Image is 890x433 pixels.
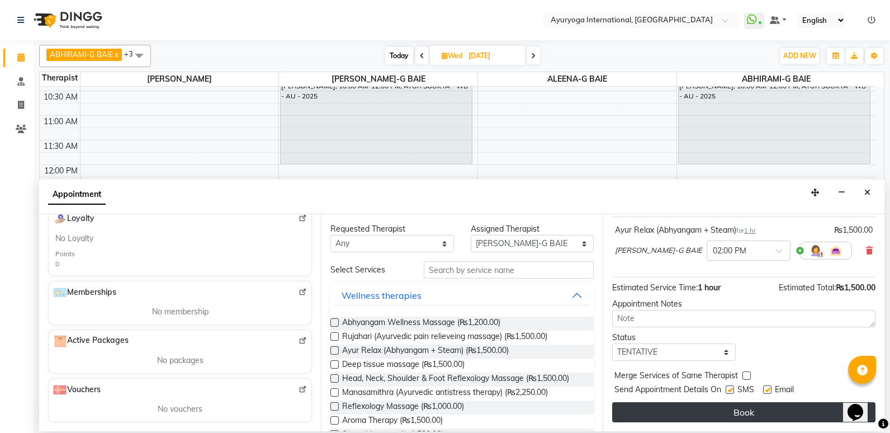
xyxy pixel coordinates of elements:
[809,244,822,257] img: Hairdresser.png
[834,224,873,236] div: ₨1,500.00
[698,283,721,293] span: 1 hour
[737,384,754,398] span: SMS
[279,72,477,86] span: [PERSON_NAME]-G BAIE
[158,403,202,415] span: No vouchers
[157,355,203,366] span: No packages
[615,224,756,236] div: Ayur Relax (Abhyangam + Steam)
[612,402,875,422] button: Book
[615,245,702,256] span: [PERSON_NAME]-G BAIE
[843,388,879,422] iframe: chat widget
[342,345,509,359] span: Ayur Relax (Abhyangam + Steam) (₨1,500.00)
[736,227,756,234] small: for
[829,244,842,257] img: Interior.png
[41,116,80,128] div: 11:00 AM
[342,317,500,331] span: Abhyangam Wellness Massage (₨1,200.00)
[677,72,875,86] span: ABHIRAMI-G BAIE
[779,283,836,293] span: Estimated Total:
[152,306,209,318] span: No membership
[41,140,80,152] div: 11:30 AM
[342,359,465,373] span: Deep tissue massage (₨1,500.00)
[81,72,279,86] span: [PERSON_NAME]
[342,289,422,302] div: Wellness therapies
[471,223,594,235] div: Assigned Therapist
[55,233,93,244] span: No Loyalty
[124,49,141,58] span: +3
[342,373,569,387] span: Head, Neck, Shoulder & Foot Reflexology Massage (₨1,500.00)
[744,227,756,234] span: 1 hr
[614,370,738,384] span: Merge Services of Same Therapist
[424,261,594,279] input: Search by service name
[53,383,101,397] span: Vouchers
[342,401,464,415] span: Reflexology Massage (₨1,000.00)
[612,283,698,293] span: Estimated Service Time:
[465,48,521,64] input: 2025-09-03
[335,285,589,305] button: Wellness therapies
[783,51,816,60] span: ADD NEW
[859,184,875,201] button: Close
[342,387,548,401] span: Manasamithra (Ayurvedic antistress therapy) (₨2,250.00)
[48,185,106,205] span: Appointment
[42,165,80,177] div: 12:00 PM
[53,286,116,299] span: Memberships
[29,4,105,36] img: logo
[330,223,454,235] div: Requested Therapist
[385,47,413,64] span: Today
[612,332,736,343] div: Status
[55,259,59,269] div: 0
[780,48,819,64] button: ADD NEW
[113,50,119,59] a: x
[41,91,80,103] div: 10:30 AM
[439,51,465,60] span: Wed
[53,212,94,226] span: Loyalty
[342,415,443,429] span: Aroma Therapy (₨1,500.00)
[614,384,721,398] span: Send Appointment Details On
[40,72,80,84] div: Therapist
[53,335,129,348] span: Active Packages
[55,249,75,259] div: Points
[478,72,676,86] span: ALEENA-G BAIE
[50,50,113,59] span: ABHIRAMI-G BAIE
[836,283,875,293] span: ₨1,500.00
[281,67,472,164] div: [PERSON_NAME], 10:00 AM-12:00 PM, AYUR SOUKYA - WB - AU - 2025
[342,331,547,345] span: Rujahari (Ayurvedic pain relieveing massage) (₨1,500.00)
[775,384,794,398] span: Email
[679,67,870,164] div: [PERSON_NAME], 10:00 AM-12:00 PM, AYUR SOUKYA - WB - AU - 2025
[322,264,415,276] div: Select Services
[612,298,875,310] div: Appointment Notes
